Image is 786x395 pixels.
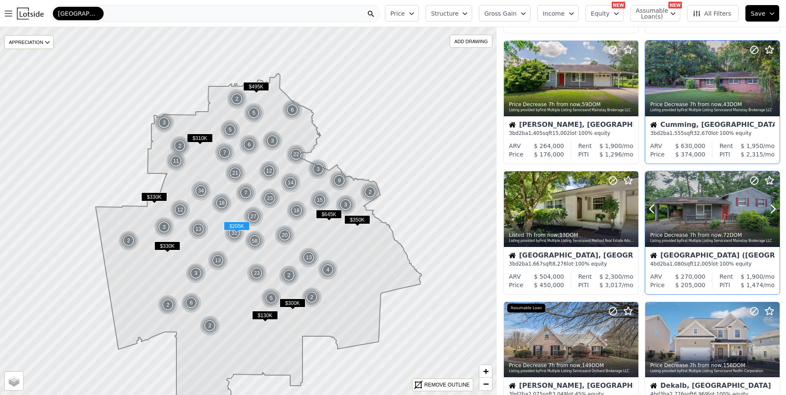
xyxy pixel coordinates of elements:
span: Save [751,9,765,18]
a: Zoom out [479,378,492,390]
div: 2 [360,182,380,202]
a: Price Decrease 7h from now,72DOMListing provided byFirst Multiple Listing Serviceand Mainstay Bro... [645,171,779,295]
div: /mo [592,272,633,281]
div: 2 [302,287,322,307]
div: 2 [200,315,220,336]
span: [GEOGRAPHIC_DATA]-[PERSON_NAME][GEOGRAPHIC_DATA]-[GEOGRAPHIC_DATA] [58,9,99,18]
img: g1.png [154,112,175,133]
a: Price Decrease 7h from now,59DOMListing provided byFirst Multiple Listing Serviceand Mainstay Bro... [503,40,638,164]
div: 27 [243,206,264,227]
button: All Filters [687,5,739,22]
div: 3 bd 2 ba sqft lot · 100% equity [509,130,633,137]
div: 3 bd 2 ba sqft lot · 100% equity [650,130,775,137]
div: 3 bd 2 ba sqft lot · 100% equity [509,261,633,267]
span: $ 450,000 [534,282,564,288]
div: 2 [170,136,190,156]
img: g1.png [335,195,356,215]
div: Price Decrease , 149 DOM [509,362,634,369]
div: Dekalb, [GEOGRAPHIC_DATA] [650,382,775,391]
div: ARV [650,142,662,150]
img: g1.png [262,131,283,151]
div: Price Decrease , 72 DOM [650,232,775,239]
div: 5 [220,120,240,140]
div: ADD DRAWING [450,35,492,47]
a: Price Decrease 7h from now,43DOMListing provided byFirst Multiple Listing Serviceand Mainstay Bro... [645,40,779,164]
img: g1.png [200,315,220,336]
div: 4 [318,260,338,280]
span: $ 2,315 [741,151,763,158]
div: 2 [279,265,299,285]
div: $350K [344,215,370,228]
img: g1.png [310,190,330,210]
div: /mo [589,281,633,289]
div: Listed , 13 DOM [509,232,634,239]
span: $205K [224,222,250,230]
img: House [509,121,516,128]
div: /mo [592,142,633,150]
span: Structure [431,9,458,18]
span: $130K [252,311,278,320]
div: 9 [329,170,349,191]
img: g1.png [186,263,206,283]
img: g1.png [220,120,241,140]
img: House [509,252,516,259]
span: $330K [141,192,167,201]
time: 2025-08-16 03:01 [690,101,722,107]
div: 7 [236,183,256,203]
img: g1.png [239,134,260,155]
div: REMOVE OUTLINE [424,381,470,389]
div: 6 [181,293,201,313]
div: Listing provided by First Multiple Listing Service and Orchard Brokerage LLC [509,369,634,374]
img: g1.png [302,287,322,307]
div: Cumming, [GEOGRAPHIC_DATA] [650,121,775,130]
span: $ 630,000 [675,143,705,149]
div: NEW [612,2,625,8]
div: 58 [244,230,266,252]
div: 15 [310,190,330,210]
span: $350K [344,215,370,224]
div: ARV [509,272,521,281]
time: 2025-08-16 03:00 [526,232,558,238]
img: g1.png [170,200,191,220]
div: 23 [247,263,267,283]
span: $ 1,900 [599,143,622,149]
img: House [650,382,657,389]
div: [PERSON_NAME], [GEOGRAPHIC_DATA] [509,121,633,130]
div: [GEOGRAPHIC_DATA] ([GEOGRAPHIC_DATA]) [650,252,775,261]
img: g1.png [247,263,267,283]
div: PITI [720,150,730,159]
span: $ 1,474 [741,282,763,288]
span: 1,555 [670,130,684,136]
a: Listed 7h from now,13DOMListing provided byFirst Multiple Listing Serviceand Method Real Estate A... [503,171,638,295]
img: g1.png [166,151,187,171]
div: 6 [239,134,259,155]
span: $ 176,000 [534,151,564,158]
div: [PERSON_NAME], [GEOGRAPHIC_DATA] [509,382,633,391]
div: 3 [335,195,356,215]
span: 32,670 [693,130,711,136]
div: $300K [280,299,305,311]
img: g1.png [318,260,338,280]
div: Price Decrease , 156 DOM [650,362,775,369]
img: g1.png [118,230,139,251]
img: g1.png [286,144,307,165]
img: g1.png [261,288,282,308]
div: Price [650,150,665,159]
div: 3 [308,159,328,179]
img: House [509,382,516,389]
div: Price Decrease , 43 DOM [650,101,775,108]
img: g1.png [299,247,319,268]
div: Listing provided by First Multiple Listing Service and Mainstay Brokerage LLC [509,108,634,113]
div: $330K [154,241,180,254]
img: g1.png [329,170,350,191]
div: Assumable Loan [507,304,545,313]
div: 2 [158,295,178,315]
span: $ 264,000 [534,143,564,149]
img: g1.png [212,193,232,213]
time: 2025-08-16 03:00 [548,362,580,368]
div: 7 [214,143,235,163]
img: g1.png [260,188,280,208]
div: [GEOGRAPHIC_DATA], [GEOGRAPHIC_DATA] [509,252,633,261]
div: 14 [280,173,301,193]
span: 12,005 [693,261,711,267]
